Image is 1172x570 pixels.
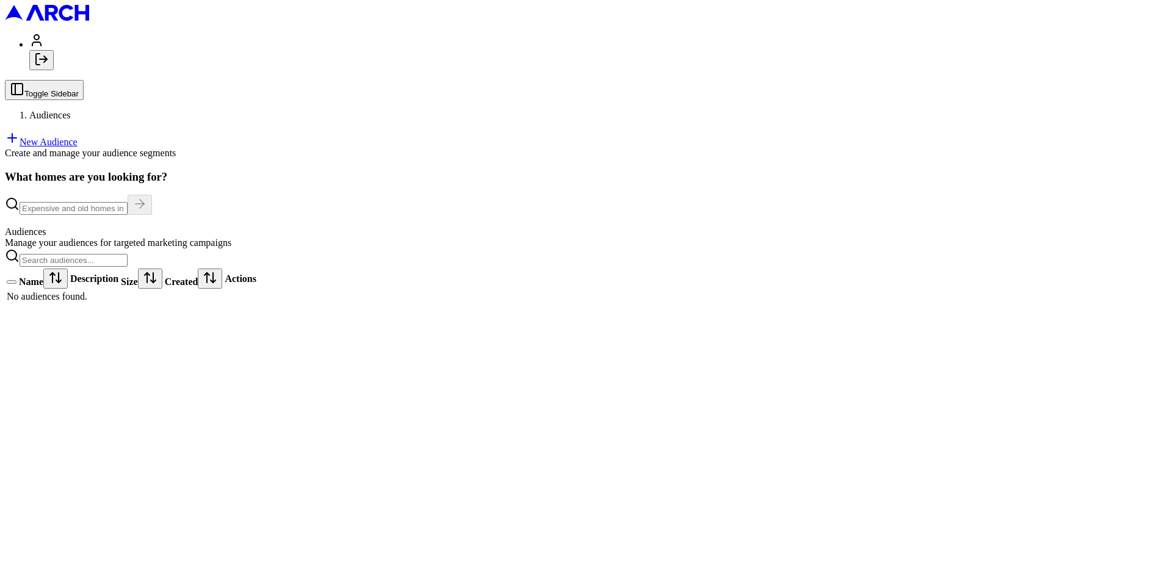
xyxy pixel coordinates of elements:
[224,268,257,289] th: Actions
[5,237,1167,248] div: Manage your audiences for targeted marketing campaigns
[29,50,54,70] button: Log out
[29,110,71,120] span: Audiences
[70,268,119,289] th: Description
[19,269,68,289] div: Name
[5,80,84,100] button: Toggle Sidebar
[5,170,1167,184] h3: What homes are you looking for?
[24,89,79,98] span: Toggle Sidebar
[121,269,162,289] div: Size
[5,148,1167,159] div: Create and manage your audience segments
[165,269,223,289] div: Created
[6,290,257,303] td: No audiences found.
[5,110,1167,121] nav: breadcrumb
[5,226,1167,237] div: Audiences
[20,254,128,267] input: Search audiences...
[5,137,78,147] a: New Audience
[20,202,128,215] input: Expensive and old homes in greater SF Bay Area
